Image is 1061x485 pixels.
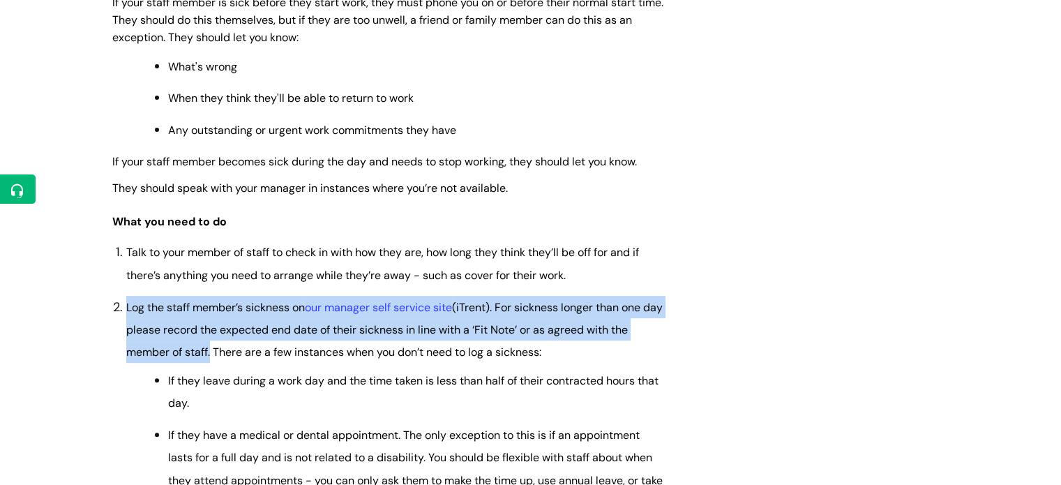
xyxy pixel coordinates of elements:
[112,181,508,195] span: They should speak with your manager in instances where you’re not available.
[168,91,414,105] span: When they think they'll be able to return to work
[126,300,663,360] span: Log the staff member’s sickness on (iTrent). For sickness longer than one day please record the e...
[112,154,637,169] span: If your staff member becomes sick during the day and needs to stop working, they should let you k...
[305,300,452,315] a: our manager self service site
[168,59,237,74] span: What's wrong
[126,245,639,282] span: Talk to your member of staff to check in with how they are, how long they think they’ll be off fo...
[168,373,659,410] span: If they leave during a work day and the time taken is less than half of their contracted hours th...
[112,214,227,229] span: What you need to do
[168,123,456,137] span: Any outstanding or urgent work commitments they have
